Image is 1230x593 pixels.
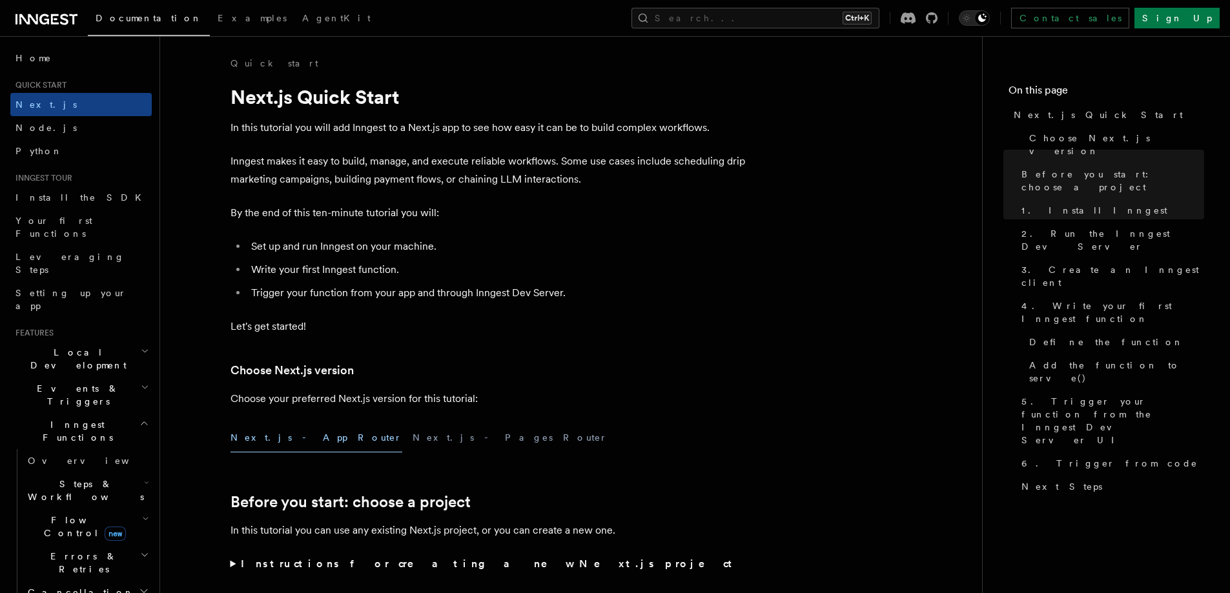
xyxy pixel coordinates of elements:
span: Inngest tour [10,173,72,183]
button: Toggle dark mode [959,10,990,26]
h1: Next.js Quick Start [231,85,747,108]
span: Local Development [10,346,141,372]
a: Documentation [88,4,210,36]
a: Next.js Quick Start [1009,103,1204,126]
span: Choose Next.js version [1029,132,1204,157]
span: 3. Create an Inngest client [1021,263,1204,289]
p: By the end of this ten-minute tutorial you will: [231,204,747,222]
span: Define the function [1029,336,1184,348]
button: Next.js - App Router [231,423,402,452]
a: Setting up your app [10,281,152,317]
span: Inngest Functions [10,418,139,444]
a: Home [10,46,152,70]
a: 4. Write your first Inngest function [1016,294,1204,330]
a: Leveraging Steps [10,245,152,281]
a: 6. Trigger from code [1016,452,1204,475]
a: Before you start: choose a project [231,493,471,511]
a: 3. Create an Inngest client [1016,258,1204,294]
span: Steps & Workflows [23,477,144,503]
p: Choose your preferred Next.js version for this tutorial: [231,390,747,408]
a: Overview [23,449,152,472]
h4: On this page [1009,83,1204,103]
span: Flow Control [23,514,142,539]
a: AgentKit [294,4,378,35]
p: In this tutorial you will add Inngest to a Next.js app to see how easy it can be to build complex... [231,119,747,137]
a: Examples [210,4,294,35]
span: Leveraging Steps [15,252,125,275]
a: Define the function [1024,330,1204,354]
li: Write your first Inngest function. [247,261,747,279]
li: Trigger your function from your app and through Inngest Dev Server. [247,284,747,302]
span: Your first Functions [15,216,92,239]
span: Next.js Quick Start [1014,108,1183,121]
span: Node.js [15,123,77,133]
p: Let's get started! [231,317,747,336]
span: Setting up your app [15,288,127,311]
span: new [105,527,126,541]
span: AgentKit [302,13,371,23]
button: Errors & Retries [23,545,152,581]
span: Home [15,52,52,65]
a: Choose Next.js version [231,361,354,379]
span: Features [10,328,54,338]
button: Inngest Functions [10,413,152,449]
a: Sign Up [1134,8,1220,28]
span: Before you start: choose a project [1021,168,1204,194]
a: Contact sales [1011,8,1129,28]
summary: Instructions for creating a new Next.js project [231,555,747,573]
span: Quick start [10,80,67,90]
span: 2. Run the Inngest Dev Server [1021,227,1204,253]
span: Add the function to serve() [1029,359,1204,385]
p: In this tutorial you can use any existing Next.js project, or you can create a new one. [231,521,747,539]
span: 4. Write your first Inngest function [1021,299,1204,325]
button: Flow Controlnew [23,508,152,545]
span: Python [15,146,63,156]
a: Quick start [231,57,318,70]
a: Install the SDK [10,186,152,209]
span: Overview [28,456,161,466]
a: Before you start: choose a project [1016,163,1204,199]
a: Node.js [10,116,152,139]
span: Next.js [15,99,77,110]
a: Next Steps [1016,475,1204,498]
button: Search...Ctrl+K [631,8,879,28]
a: 2. Run the Inngest Dev Server [1016,222,1204,258]
a: Add the function to serve() [1024,354,1204,390]
span: 5. Trigger your function from the Inngest Dev Server UI [1021,395,1204,447]
li: Set up and run Inngest on your machine. [247,237,747,256]
button: Events & Triggers [10,377,152,413]
a: Your first Functions [10,209,152,245]
a: Python [10,139,152,163]
p: Inngest makes it easy to build, manage, and execute reliable workflows. Some use cases include sc... [231,152,747,188]
span: 1. Install Inngest [1021,204,1167,217]
span: Documentation [96,13,202,23]
strong: Instructions for creating a new Next.js project [241,558,737,570]
button: Next.js - Pages Router [413,423,608,452]
span: Errors & Retries [23,550,140,576]
span: Examples [218,13,287,23]
span: 6. Trigger from code [1021,457,1198,470]
kbd: Ctrl+K [843,12,872,25]
a: 5. Trigger your function from the Inngest Dev Server UI [1016,390,1204,452]
button: Local Development [10,341,152,377]
a: Next.js [10,93,152,116]
button: Steps & Workflows [23,472,152,508]
a: Choose Next.js version [1024,126,1204,163]
span: Events & Triggers [10,382,141,408]
span: Next Steps [1021,480,1102,493]
span: Install the SDK [15,192,149,203]
a: 1. Install Inngest [1016,199,1204,222]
